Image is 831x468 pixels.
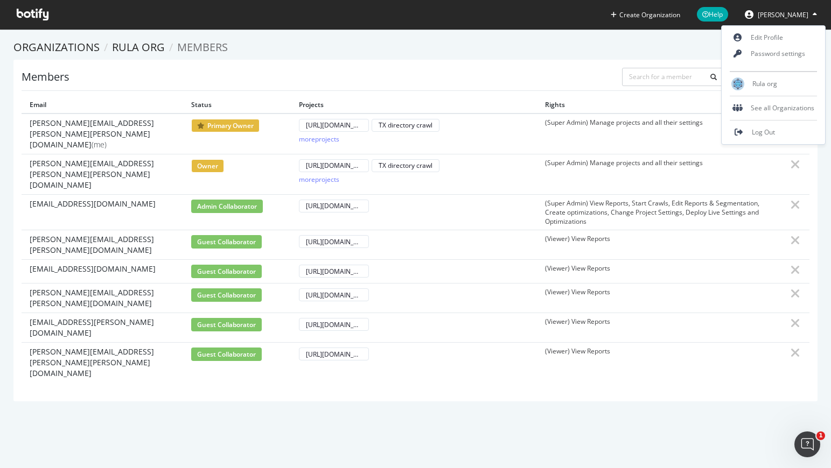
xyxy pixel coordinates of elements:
[191,348,262,361] span: guest collaborator
[537,154,783,194] td: (Super Admin) Manage projects and all their settings
[191,235,262,249] span: guest collaborator
[191,265,262,278] span: guest collaborator
[537,343,783,383] td: (Viewer) View Reports
[299,134,339,144] div: more projects
[13,40,818,55] ol: breadcrumbs
[722,46,825,62] a: Password settings
[306,120,362,130] div: [URL][DOMAIN_NAME]
[537,313,783,343] td: (Viewer) View Reports
[537,283,783,313] td: (Viewer) View Reports
[112,40,165,54] a: Rula org
[30,287,175,309] span: [PERSON_NAME][EMAIL_ADDRESS][PERSON_NAME][DOMAIN_NAME]
[191,200,263,213] span: admin collaborator
[183,96,291,114] th: Status
[816,431,825,440] span: 1
[299,133,339,146] button: moreprojects
[299,200,369,212] button: [URL][DOMAIN_NAME]
[299,318,369,331] button: [URL][DOMAIN_NAME]
[30,264,156,274] span: [EMAIL_ADDRESS][DOMAIN_NAME]
[299,119,369,132] button: [URL][DOMAIN_NAME]
[191,119,260,132] span: primary owner
[722,100,825,116] div: See all Organizations
[722,124,825,140] a: Log Out
[299,201,369,210] a: [URL][DOMAIN_NAME]
[13,40,100,54] a: Organizations
[610,10,681,20] button: Create Organization
[299,348,369,360] button: [URL][DOMAIN_NAME]
[736,6,826,23] button: [PERSON_NAME]
[372,159,439,172] button: TX directory crawl
[372,161,439,170] a: TX directory crawl
[372,119,439,132] button: TX directory crawl
[379,120,432,130] div: TX directory crawl
[299,350,369,359] a: [URL][DOMAIN_NAME]
[622,68,723,86] input: Search for a member
[30,198,156,209] span: [EMAIL_ADDRESS][DOMAIN_NAME]
[191,318,262,331] span: guest collaborator
[537,194,783,230] td: (Super Admin) View Reports, Start Crawls, Edit Reports & Segmentation, Create optimizations, Chan...
[191,159,224,173] span: owner
[30,317,175,338] span: [EMAIL_ADDRESS][PERSON_NAME][DOMAIN_NAME]
[299,320,369,329] a: [URL][DOMAIN_NAME]
[752,127,775,137] span: Log Out
[306,267,362,276] div: [URL][DOMAIN_NAME]
[299,235,369,248] button: [URL][DOMAIN_NAME]
[299,159,369,172] button: [URL][DOMAIN_NAME]
[306,201,362,210] div: [URL][DOMAIN_NAME]
[30,158,175,190] span: [PERSON_NAME][EMAIL_ADDRESS][PERSON_NAME][PERSON_NAME][DOMAIN_NAME]
[291,96,537,114] th: Projects
[758,10,808,19] span: Nick Schurk
[379,161,432,170] div: TX directory crawl
[30,346,175,379] span: [PERSON_NAME][EMAIL_ADDRESS][PERSON_NAME][PERSON_NAME][DOMAIN_NAME]
[306,161,362,170] div: [URL][DOMAIN_NAME]
[92,139,107,150] span: (me)
[306,320,362,329] div: [URL][DOMAIN_NAME]
[697,7,728,22] span: Help
[537,260,783,283] td: (Viewer) View Reports
[306,350,362,359] div: [URL][DOMAIN_NAME]
[299,237,369,246] a: [URL][DOMAIN_NAME]
[299,175,339,184] div: more projects
[306,237,362,246] div: [URL][DOMAIN_NAME]
[731,77,744,90] img: Rula org
[299,120,369,130] a: [URL][DOMAIN_NAME]
[299,288,369,301] button: [URL][DOMAIN_NAME]
[306,290,362,300] div: [URL][DOMAIN_NAME]
[299,290,369,300] a: [URL][DOMAIN_NAME]
[299,265,369,278] button: [URL][DOMAIN_NAME]
[30,118,175,150] span: [PERSON_NAME][EMAIL_ADDRESS][PERSON_NAME][PERSON_NAME][DOMAIN_NAME]
[722,30,825,46] a: Edit Profile
[537,230,783,260] td: (Viewer) View Reports
[22,71,69,83] h1: Members
[537,114,783,154] td: (Super Admin) Manage projects and all their settings
[372,120,439,130] a: TX directory crawl
[22,96,183,114] th: Email
[299,267,369,276] a: [URL][DOMAIN_NAME]
[30,234,175,256] span: [PERSON_NAME][EMAIL_ADDRESS][PERSON_NAME][DOMAIN_NAME]
[794,431,820,457] iframe: Intercom live chat
[299,161,369,170] a: [URL][DOMAIN_NAME]
[299,173,339,186] button: moreprojects
[752,79,777,88] span: Rula org
[191,288,262,302] span: guest collaborator
[177,40,228,54] span: Members
[537,96,783,114] th: Rights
